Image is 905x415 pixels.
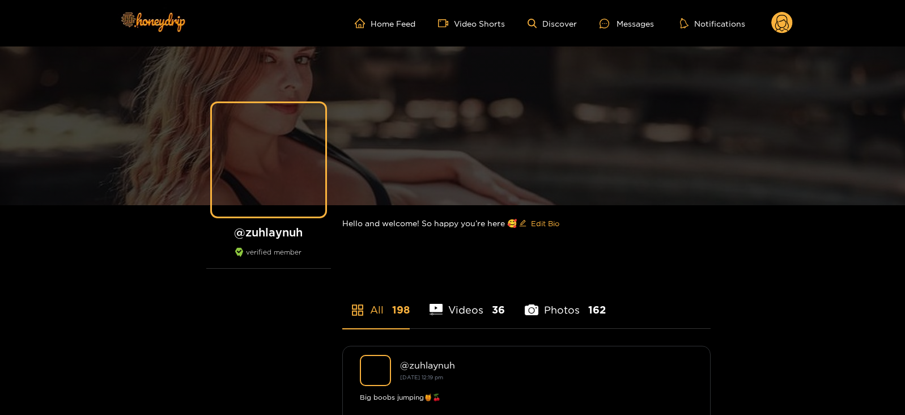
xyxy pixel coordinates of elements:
small: [DATE] 12:19 pm [400,374,443,380]
h1: @ zuhlaynuh [206,225,331,239]
a: Home Feed [355,18,415,28]
li: Videos [430,277,505,328]
button: Notifications [677,18,749,29]
span: appstore [351,303,364,317]
a: Discover [528,19,577,28]
span: home [355,18,371,28]
li: All [342,277,410,328]
button: editEdit Bio [517,214,562,232]
div: verified member [206,248,331,269]
span: video-camera [438,18,454,28]
div: @ zuhlaynuh [400,360,693,370]
div: Big boobs jumping🍯🍒 [360,392,693,403]
span: Edit Bio [531,218,559,229]
a: Video Shorts [438,18,505,28]
span: 162 [588,303,606,317]
img: zuhlaynuh [360,355,391,386]
li: Photos [525,277,606,328]
span: 36 [492,303,505,317]
span: 198 [392,303,410,317]
div: Messages [600,17,654,30]
div: Hello and welcome! So happy you’re here 🥰 [342,205,711,242]
span: edit [519,219,526,228]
